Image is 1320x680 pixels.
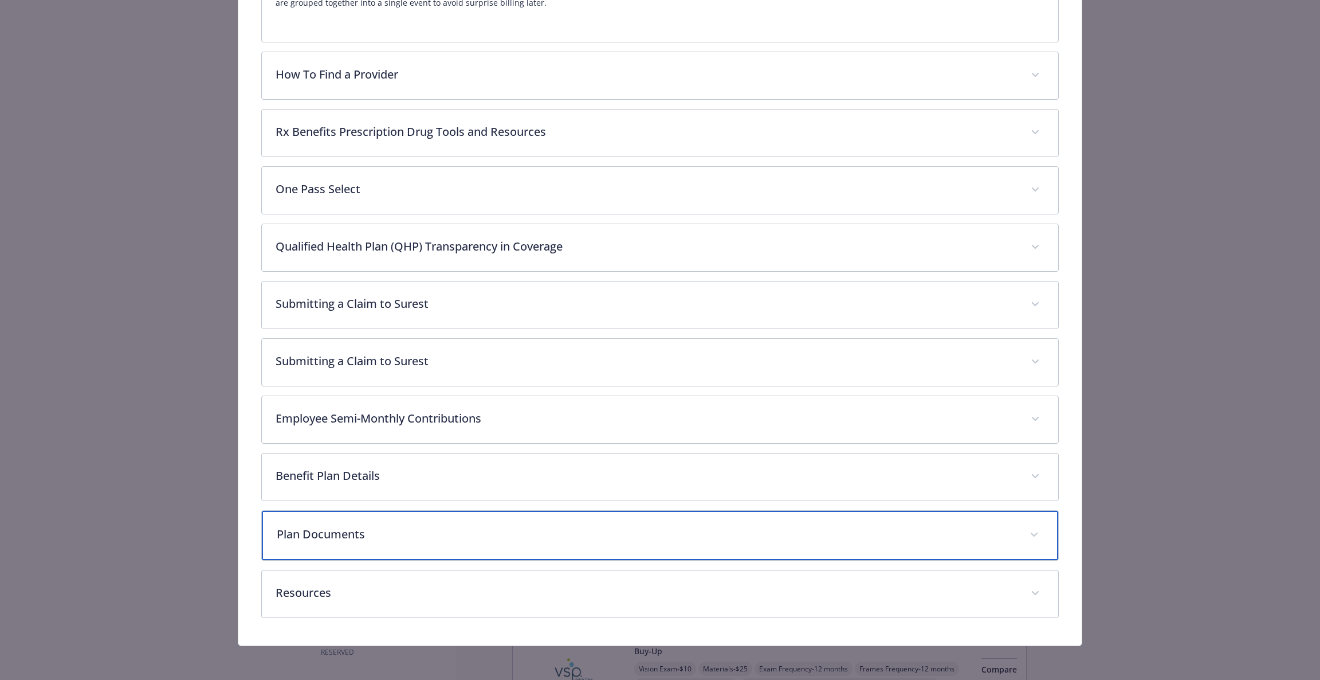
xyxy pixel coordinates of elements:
[262,570,1059,618] div: Resources
[276,181,1017,198] p: One Pass Select
[276,353,1017,370] p: Submitting a Claim to Surest
[262,339,1059,386] div: Submitting a Claim to Surest
[262,110,1059,157] div: Rx Benefits Prescription Drug Tools and Resources
[277,526,1016,543] p: Plan Documents
[262,224,1059,271] div: Qualified Health Plan (QHP) Transparency in Coverage
[276,467,1017,484] p: Benefit Plan Details
[276,295,1017,312] p: Submitting a Claim to Surest
[276,410,1017,427] p: Employee Semi-Monthly Contributions
[262,454,1059,501] div: Benefit Plan Details
[276,238,1017,255] p: Qualified Health Plan (QHP) Transparency in Coverage
[262,52,1059,99] div: How To Find a Provider
[276,66,1017,83] p: How To Find a Provider
[276,123,1017,140] p: Rx Benefits Prescription Drug Tools and Resources
[262,511,1059,560] div: Plan Documents
[262,282,1059,329] div: Submitting a Claim to Surest
[262,396,1059,443] div: Employee Semi-Monthly Contributions
[262,167,1059,214] div: One Pass Select
[276,584,1017,601] p: Resources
